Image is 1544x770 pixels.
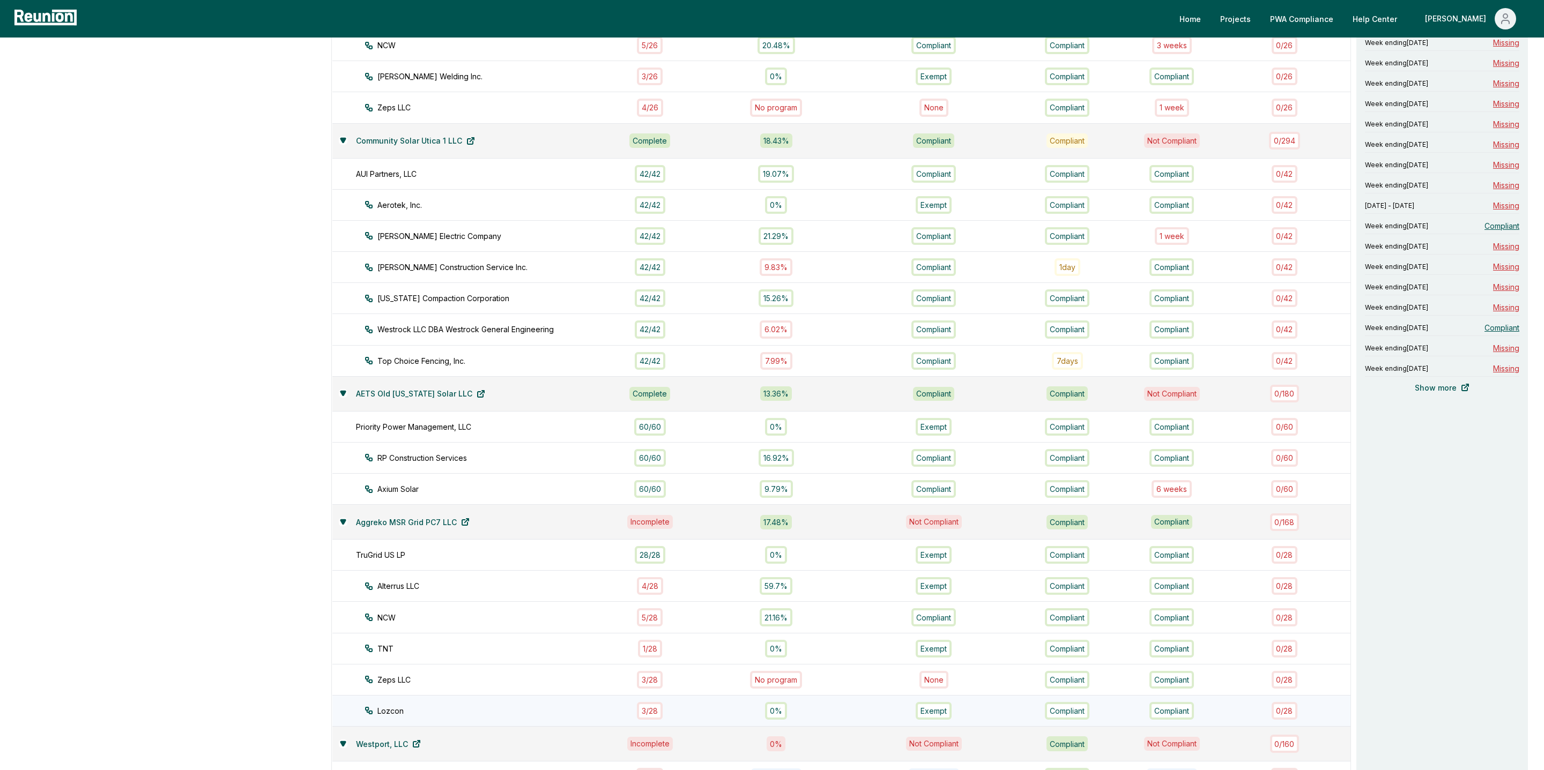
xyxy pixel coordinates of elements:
span: Missing [1493,200,1519,211]
div: Compliant [913,133,954,147]
div: Compliant [1045,99,1089,116]
span: Missing [1493,302,1519,313]
a: Help Center [1344,8,1406,29]
div: NCW [365,40,625,51]
a: AETS Old [US_STATE] Solar LLC [347,383,494,405]
span: Week ending [DATE] [1365,79,1428,88]
div: Compliant [1046,515,1088,529]
div: 42 / 42 [635,196,665,214]
div: 42 / 42 [635,320,665,338]
div: Compliant [1045,165,1089,183]
div: 20.48% [758,36,795,54]
span: Week ending [DATE] [1365,59,1428,68]
div: Compliant [1045,196,1089,214]
div: Compliant [1045,608,1089,626]
div: 0% [765,196,787,214]
div: Compliant [1149,68,1194,85]
span: Compliant [1484,322,1519,333]
div: Lozcon [365,705,625,716]
div: 6.02% [760,320,792,338]
div: Compliant [911,449,956,467]
span: Week ending [DATE] [1365,364,1428,373]
div: 9.83% [760,258,792,276]
div: 0 / 160 [1270,735,1300,752]
div: 0 % [767,736,785,751]
div: 0 / 26 [1272,36,1298,54]
div: Axium Solar [365,483,625,495]
div: 1 day [1055,258,1080,276]
span: Missing [1493,261,1519,272]
span: Week ending [DATE] [1365,100,1428,108]
div: Compliant [1046,736,1088,751]
div: 5 / 26 [637,36,663,54]
div: 0 / 28 [1272,671,1298,689]
div: Priority Power Management, LLC [356,421,617,432]
span: Missing [1493,180,1519,191]
div: Alterrus LLC [365,580,625,592]
span: Week ending [DATE] [1365,120,1428,129]
div: 0% [765,702,787,720]
div: None [919,671,948,689]
div: Compliant [1045,320,1089,338]
span: Week ending [DATE] [1365,161,1428,169]
a: Westport, LLC [347,733,429,754]
div: Compliant [1045,68,1089,85]
div: 15.26% [759,289,793,307]
div: 0 / 28 [1272,608,1298,626]
span: Week ending [DATE] [1365,242,1428,251]
div: Compliant [1045,289,1089,307]
div: 0 / 28 [1272,640,1298,657]
div: RP Construction Services [365,452,625,464]
div: No program [750,671,802,689]
div: 0 / 26 [1272,99,1298,116]
span: [DATE] - [DATE] [1365,201,1414,210]
div: 4 / 26 [637,99,663,116]
span: Missing [1493,37,1519,48]
div: 0 / 28 [1272,702,1298,720]
div: 0 / 28 [1272,577,1298,595]
div: 28 / 28 [635,546,665,564]
div: 0 / 294 [1269,132,1300,149]
div: 42 / 42 [635,227,665,245]
div: Compliant [911,289,956,307]
div: Compliant [911,165,956,183]
div: Not Compliant [1144,387,1200,401]
div: 0% [765,418,787,436]
div: 13.36 % [760,386,792,401]
div: 60 / 60 [634,480,666,498]
div: TNT [365,643,625,654]
div: Compliant [1149,546,1194,564]
a: Projects [1212,8,1259,29]
div: 9.79% [760,480,793,498]
div: Compliant [1149,196,1194,214]
div: 59.7% [760,577,792,595]
div: Exempt [916,196,952,214]
div: Compliant [1149,702,1194,720]
span: Compliant [1484,220,1519,231]
span: Missing [1493,57,1519,69]
span: Week ending [DATE] [1365,222,1428,230]
div: No program [750,99,802,116]
div: 60 / 60 [634,418,666,436]
div: Compliant [1045,671,1089,689]
span: Missing [1493,342,1519,354]
span: Week ending [DATE] [1365,324,1428,332]
div: 3 / 28 [637,702,663,720]
div: 0 / 168 [1270,513,1300,531]
div: Compliant [911,480,956,498]
div: Exempt [916,418,952,436]
div: 0 / 26 [1272,68,1298,85]
div: Complete [629,387,670,401]
div: 42 / 42 [635,258,665,276]
div: 1 week [1155,227,1189,245]
div: Compliant [1045,546,1089,564]
div: Compliant [1046,133,1088,148]
span: Missing [1493,118,1519,130]
span: Week ending [DATE] [1365,303,1428,312]
span: Missing [1493,139,1519,150]
div: 60 / 60 [634,449,666,467]
div: 17.48 % [760,515,792,529]
div: 3 / 28 [637,671,663,689]
span: Missing [1493,363,1519,374]
div: 0 / 42 [1272,227,1298,245]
